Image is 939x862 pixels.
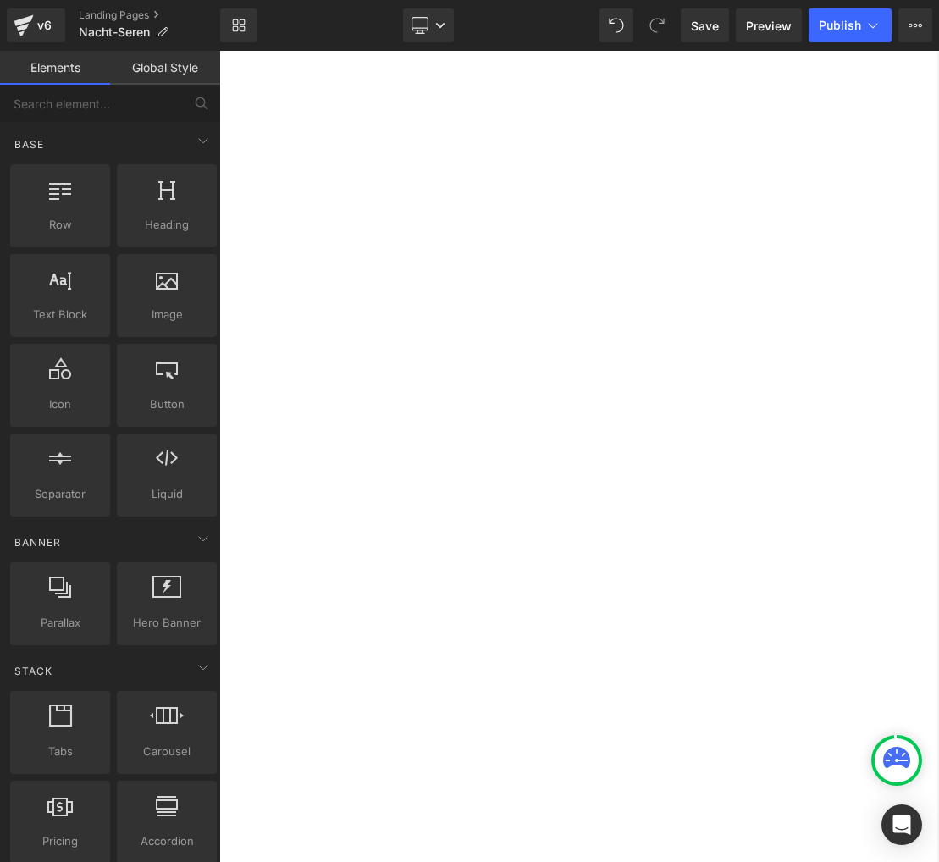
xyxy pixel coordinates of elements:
[79,25,150,39] span: Nacht-Seren
[110,51,220,85] a: Global Style
[15,216,105,234] span: Row
[15,306,105,323] span: Text Block
[13,663,54,679] span: Stack
[122,306,212,323] span: Image
[34,14,55,36] div: v6
[15,485,105,503] span: Separator
[898,8,932,42] button: More
[691,17,719,35] span: Save
[79,8,220,22] a: Landing Pages
[640,8,674,42] button: Redo
[220,8,257,42] a: New Library
[15,832,105,850] span: Pricing
[13,136,46,152] span: Base
[881,804,922,845] div: Open Intercom Messenger
[809,8,892,42] button: Publish
[122,614,212,632] span: Hero Banner
[15,395,105,413] span: Icon
[746,17,792,35] span: Preview
[15,743,105,760] span: Tabs
[736,8,802,42] a: Preview
[599,8,633,42] button: Undo
[122,832,212,850] span: Accordion
[122,743,212,760] span: Carousel
[15,614,105,632] span: Parallax
[7,8,65,42] a: v6
[819,19,861,32] span: Publish
[122,485,212,503] span: Liquid
[13,534,63,550] span: Banner
[122,395,212,413] span: Button
[122,216,212,234] span: Heading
